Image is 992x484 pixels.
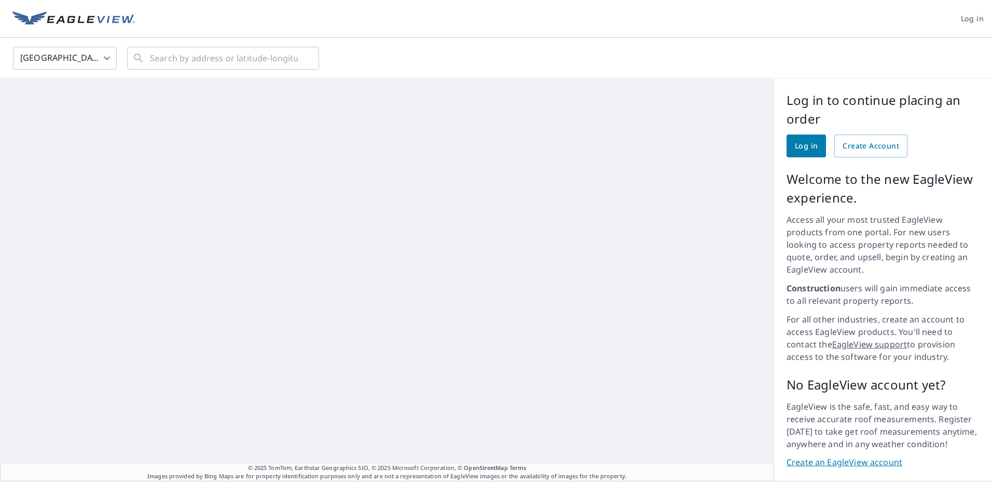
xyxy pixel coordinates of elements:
[832,339,907,350] a: EagleView support
[787,283,841,294] strong: Construction
[248,464,527,473] span: © 2025 TomTom, Earthstar Geographics SIO, © 2025 Microsoft Corporation, ©
[787,400,980,450] p: EagleView is the safe, fast, and easy way to receive accurate roof measurements. Register [DATE] ...
[787,135,826,157] a: Log in
[787,313,980,363] p: For all other industries, create an account to access EagleView products. You'll need to contact ...
[12,11,135,27] img: EV Logo
[834,135,907,157] a: Create Account
[843,140,899,153] span: Create Account
[464,464,507,472] a: OpenStreetMap
[961,12,984,25] span: Log in
[787,91,980,128] p: Log in to continue placing an order
[787,170,980,207] p: Welcome to the new EagleView experience.
[787,282,980,307] p: users will gain immediate access to all relevant property reports.
[787,213,980,276] p: Access all your most trusted EagleView products from one portal. For new users looking to access ...
[13,44,117,73] div: [GEOGRAPHIC_DATA]
[795,140,818,153] span: Log in
[787,375,980,394] p: No EagleView account yet?
[787,456,980,468] a: Create an EagleView account
[509,464,527,472] a: Terms
[150,44,298,73] input: Search by address or latitude-longitude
